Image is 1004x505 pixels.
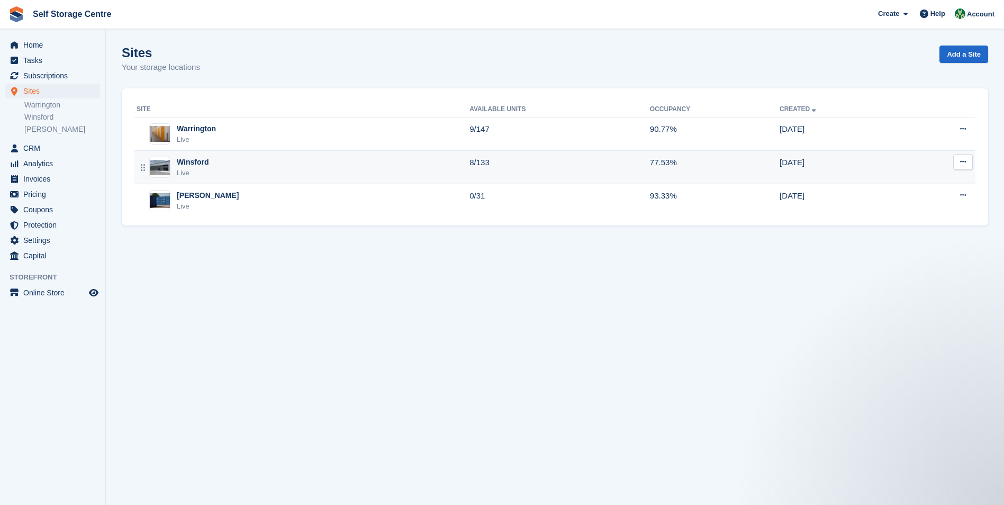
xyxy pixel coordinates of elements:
[5,68,100,83] a: menu
[469,151,650,184] td: 8/133
[122,61,200,74] p: Your storage locations
[24,124,100,134] a: [PERSON_NAME]
[650,151,780,184] td: 77.53%
[5,248,100,263] a: menu
[177,190,239,201] div: [PERSON_NAME]
[23,141,87,156] span: CRM
[469,101,650,118] th: Available Units
[23,84,87,98] span: Sites
[177,134,216,145] div: Live
[122,46,200,60] h1: Sites
[23,218,87,232] span: Protection
[878,8,899,19] span: Create
[23,172,87,186] span: Invoices
[23,187,87,202] span: Pricing
[177,123,216,134] div: Warrington
[469,118,650,151] td: 9/147
[5,141,100,156] a: menu
[150,126,170,142] img: Image of Warrington site
[23,68,87,83] span: Subscriptions
[23,285,87,300] span: Online Store
[955,8,965,19] img: Neil Taylor
[5,53,100,68] a: menu
[5,233,100,248] a: menu
[150,160,170,175] img: Image of Winsford site
[780,105,818,113] a: Created
[177,157,209,168] div: Winsford
[780,151,903,184] td: [DATE]
[780,184,903,217] td: [DATE]
[5,84,100,98] a: menu
[939,46,988,63] a: Add a Site
[650,101,780,118] th: Occupancy
[29,5,115,23] a: Self Storage Centre
[650,184,780,217] td: 93.33%
[23,38,87,52] span: Home
[5,156,100,171] a: menu
[5,172,100,186] a: menu
[5,202,100,217] a: menu
[23,202,87,217] span: Coupons
[5,285,100,300] a: menu
[134,101,469,118] th: Site
[967,9,994,20] span: Account
[8,6,24,22] img: stora-icon-8386f47178a22dfd0bd8f6a31ec36ba5ce8667c1dd55bd0f319d3a0aa187defe.svg
[23,248,87,263] span: Capital
[780,118,903,151] td: [DATE]
[10,272,105,283] span: Storefront
[24,100,100,110] a: Warrington
[150,193,170,209] img: Image of Arley site
[650,118,780,151] td: 90.77%
[23,156,87,171] span: Analytics
[5,187,100,202] a: menu
[5,38,100,52] a: menu
[177,201,239,212] div: Live
[469,184,650,217] td: 0/31
[87,286,100,299] a: Preview store
[177,168,209,178] div: Live
[24,112,100,122] a: Winsford
[930,8,945,19] span: Help
[5,218,100,232] a: menu
[23,53,87,68] span: Tasks
[23,233,87,248] span: Settings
